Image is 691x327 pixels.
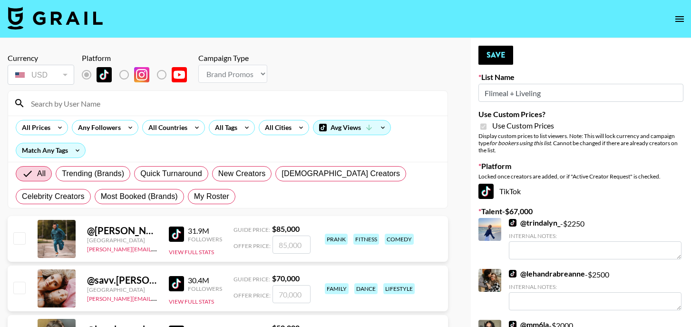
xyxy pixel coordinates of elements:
span: Celebrity Creators [22,191,85,202]
div: List locked to TikTok. [82,65,195,85]
div: USD [10,67,72,83]
div: Followers [188,236,222,243]
img: TikTok [169,227,184,242]
input: Search by User Name [25,96,442,111]
div: Match Any Tags [16,143,85,158]
img: TikTok [97,67,112,82]
label: Platform [478,161,683,171]
div: Any Followers [72,120,123,135]
div: 30.4M [188,276,222,285]
img: TikTok [478,184,494,199]
div: Locked once creators are added, or if "Active Creator Request" is checked. [478,173,683,180]
a: @lehandrabreanne [509,269,585,278]
a: @trindalyn_ [509,218,560,228]
div: fitness [353,234,379,245]
div: lifestyle [383,283,415,294]
button: open drawer [670,10,689,29]
div: @ savv.[PERSON_NAME] [87,274,157,286]
div: TikTok [478,184,683,199]
span: All [37,168,46,179]
span: Use Custom Prices [492,121,554,130]
input: 85,000 [273,236,311,254]
div: All Countries [143,120,189,135]
div: [GEOGRAPHIC_DATA] [87,237,157,244]
div: Avg Views [313,120,390,135]
strong: $ 70,000 [272,274,300,283]
label: Talent - $ 67,000 [478,207,683,216]
a: [PERSON_NAME][EMAIL_ADDRESS][DOMAIN_NAME] [87,293,228,302]
span: New Creators [218,168,266,179]
div: - $ 2500 [509,269,681,310]
div: All Prices [16,120,52,135]
div: - $ 2250 [509,218,681,259]
div: Currency [8,53,74,63]
span: Offer Price: [234,242,271,249]
button: View Full Stats [169,248,214,256]
label: Use Custom Prices? [478,109,683,119]
span: Guide Price: [234,276,270,283]
span: Guide Price: [234,226,270,233]
div: Display custom prices to list viewers. Note: This will lock currency and campaign type . Cannot b... [478,132,683,154]
span: Trending (Brands) [62,168,124,179]
span: Quick Turnaround [140,168,202,179]
strong: $ 85,000 [272,224,300,233]
div: dance [354,283,378,294]
img: TikTok [509,270,516,277]
div: Internal Notes: [509,283,681,290]
div: 31.9M [188,226,222,236]
div: Internal Notes: [509,232,681,239]
span: My Roster [194,191,229,202]
div: Currency is locked to USD [8,63,74,87]
img: Grail Talent [8,7,103,30]
div: prank [325,234,348,245]
a: [PERSON_NAME][EMAIL_ADDRESS][DOMAIN_NAME] [87,244,228,253]
img: TikTok [169,276,184,291]
div: [GEOGRAPHIC_DATA] [87,286,157,293]
span: [DEMOGRAPHIC_DATA] Creators [282,168,400,179]
div: All Tags [209,120,239,135]
em: for bookers using this list [489,139,551,147]
div: Platform [82,53,195,63]
img: YouTube [172,67,187,82]
button: View Full Stats [169,298,214,305]
div: All Cities [259,120,293,135]
div: @ [PERSON_NAME].[PERSON_NAME] [87,225,157,237]
span: Most Booked (Brands) [101,191,178,202]
img: Instagram [134,67,149,82]
label: List Name [478,72,683,82]
span: Offer Price: [234,292,271,299]
div: family [325,283,349,294]
div: comedy [385,234,414,245]
input: 70,000 [273,285,311,303]
div: Campaign Type [198,53,267,63]
button: Save [478,46,513,65]
img: TikTok [509,219,516,227]
div: Followers [188,285,222,292]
